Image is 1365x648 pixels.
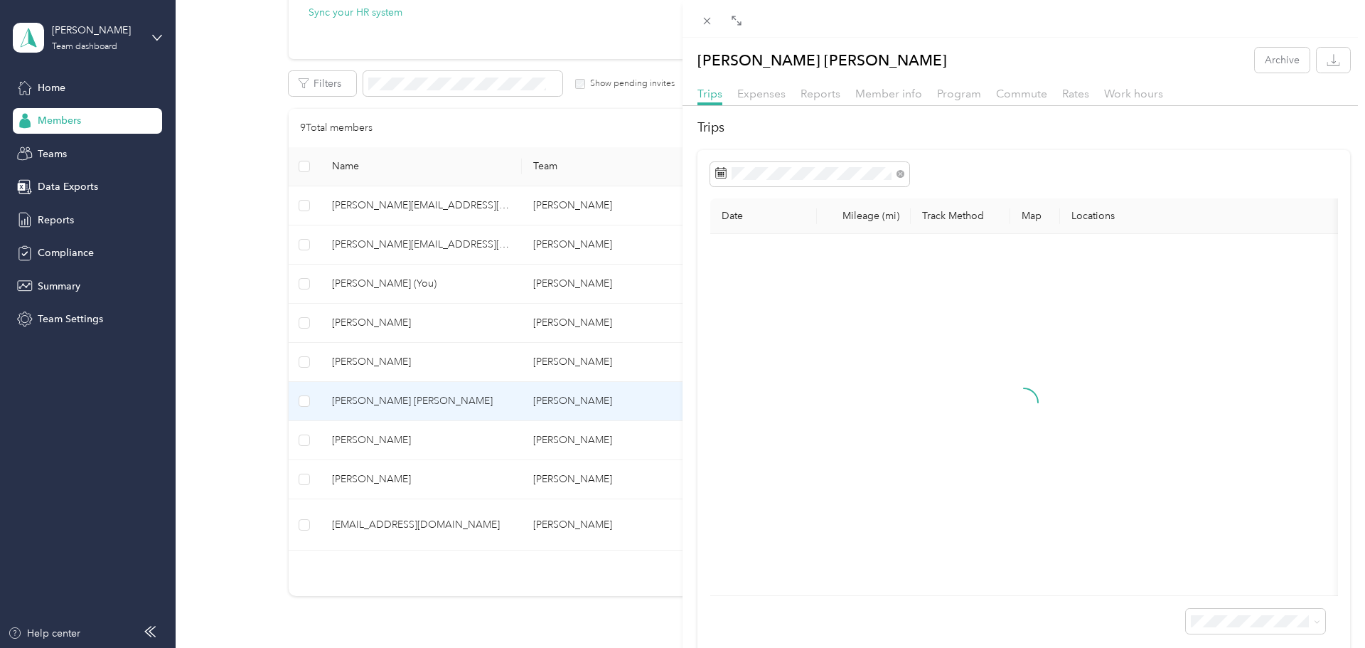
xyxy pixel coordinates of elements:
[1104,87,1163,100] span: Work hours
[697,118,1350,137] h2: Trips
[697,48,947,73] p: [PERSON_NAME] [PERSON_NAME]
[855,87,922,100] span: Member info
[911,198,1010,234] th: Track Method
[1010,198,1060,234] th: Map
[737,87,786,100] span: Expenses
[996,87,1047,100] span: Commute
[801,87,840,100] span: Reports
[697,87,722,100] span: Trips
[710,198,817,234] th: Date
[1062,87,1089,100] span: Rates
[937,87,981,100] span: Program
[817,198,911,234] th: Mileage (mi)
[1255,48,1310,73] button: Archive
[1285,568,1365,648] iframe: Everlance-gr Chat Button Frame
